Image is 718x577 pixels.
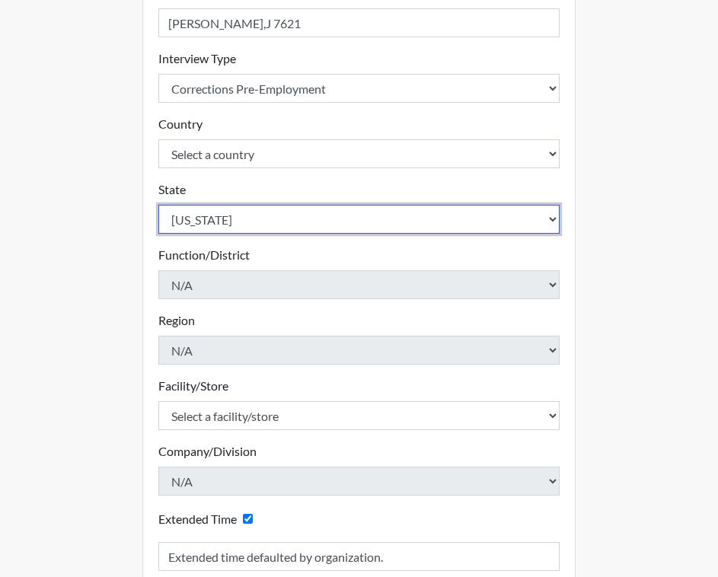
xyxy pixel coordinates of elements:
[158,246,250,264] label: Function/District
[158,311,195,330] label: Region
[158,8,560,37] input: Insert a Registration ID, which needs to be a unique alphanumeric value for each interviewee
[158,377,228,395] label: Facility/Store
[158,49,236,68] label: Interview Type
[158,442,257,461] label: Company/Division
[158,115,203,133] label: Country
[158,510,237,528] label: Extended Time
[158,180,186,199] label: State
[158,508,259,530] div: Checking this box will provide the interviewee with an accomodation of extra time to answer each ...
[158,542,560,571] input: Reason for Extension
